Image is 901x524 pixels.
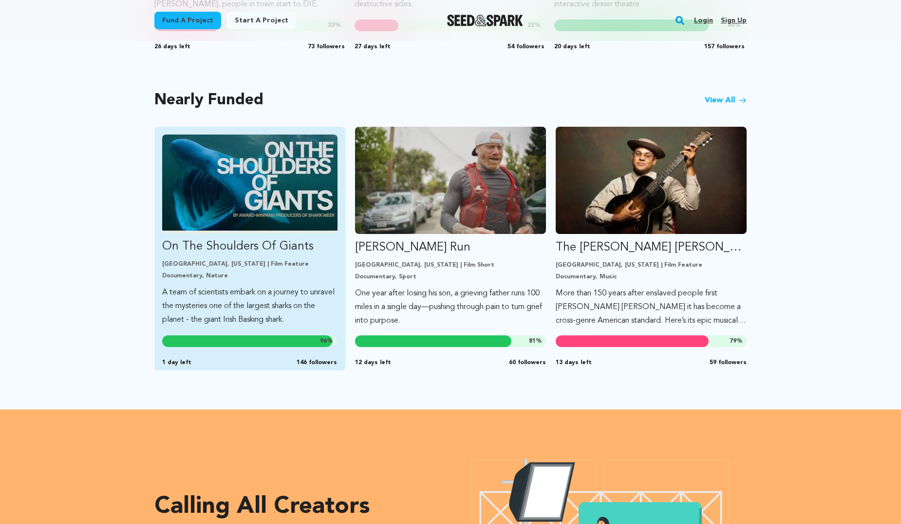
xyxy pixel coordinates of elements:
[355,43,391,51] span: 27 days left
[297,359,337,367] span: 146 followers
[320,338,327,344] span: 96
[355,359,391,367] span: 12 days left
[710,359,747,367] span: 59 followers
[730,338,736,344] span: 79
[556,240,747,255] p: The [PERSON_NAME] [PERSON_NAME]
[162,239,338,254] p: On The Shoulders Of Giants
[355,287,546,328] p: One year after losing his son, a grieving father runs 100 miles in a single day—pushing through p...
[556,359,592,367] span: 13 days left
[704,43,745,51] span: 157 followers
[556,261,747,269] p: [GEOGRAPHIC_DATA], [US_STATE] | Film Feature
[556,287,747,328] p: More than 150 years after enslaved people first [PERSON_NAME] [PERSON_NAME] it has become a cross...
[507,43,544,51] span: 54 followers
[355,127,546,328] a: Fund Ryan’s Run
[320,337,333,345] span: %
[227,12,296,29] a: Start a project
[705,95,747,106] a: View All
[154,94,263,107] h2: Nearly Funded
[730,337,743,345] span: %
[447,15,524,26] a: Seed&Spark Homepage
[556,127,747,328] a: Fund The Liza Jane Sessions
[529,338,536,344] span: 81
[447,15,524,26] img: Seed&Spark Logo Dark Mode
[162,272,338,280] p: Documentary, Nature
[554,43,590,51] span: 20 days left
[154,495,447,519] h3: Calling all creators
[162,135,338,327] a: Fund On The Shoulders Of Giants
[509,359,546,367] span: 60 followers
[694,13,713,28] a: Login
[308,43,345,51] span: 73 followers
[355,261,546,269] p: [GEOGRAPHIC_DATA], [US_STATE] | Film Short
[162,286,338,327] p: A team of scientists embark on a journey to unravel the mysteries one of the largest sharks on th...
[355,240,546,255] p: [PERSON_NAME] Run
[355,273,546,281] p: Documentary, Sport
[162,260,338,268] p: [GEOGRAPHIC_DATA], [US_STATE] | Film Feature
[154,43,190,51] span: 26 days left
[162,359,191,367] span: 1 day left
[154,12,221,29] a: Fund a project
[556,273,747,281] p: Documentary, Music
[529,337,542,345] span: %
[721,13,747,28] a: Sign up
